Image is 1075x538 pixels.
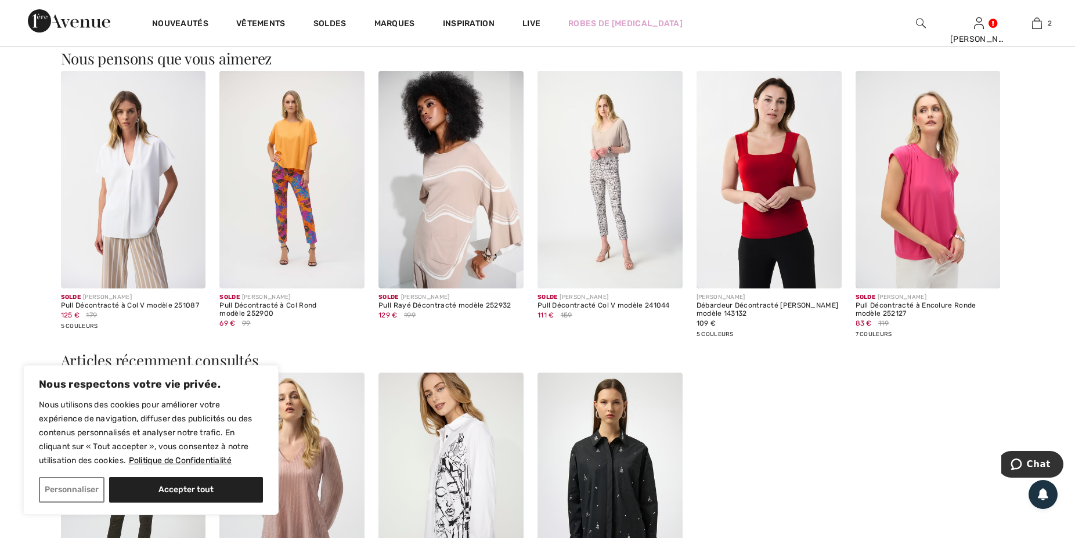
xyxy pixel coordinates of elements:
div: [PERSON_NAME] [61,293,206,302]
a: Nouveautés [152,19,208,31]
button: Accepter tout [109,477,263,503]
img: recherche [916,16,926,30]
div: [PERSON_NAME] [950,33,1007,45]
span: 69 € [219,319,235,327]
a: Vêtements [236,19,286,31]
img: Débardeur Décontracté Col Carré modèle 143132 [697,71,842,288]
span: Solde [856,294,876,301]
img: Pull Décontracté à Col V modèle 251087 [61,71,206,288]
img: 1ère Avenue [28,9,110,33]
span: 179 [86,310,97,320]
a: Live [522,17,540,30]
p: Nous utilisons des cookies pour améliorer votre expérience de navigation, diffuser des publicités... [39,398,263,468]
div: [PERSON_NAME] [537,293,683,302]
a: Marques [374,19,415,31]
span: Solde [61,294,81,301]
span: 109 € [697,319,716,327]
h3: Articles récemment consultés [61,353,1015,368]
img: Mon panier [1032,16,1042,30]
img: Pull Décontracté à Col Rond modèle 252900 [219,71,365,288]
span: Solde [219,294,240,301]
span: Solde [537,294,558,301]
a: Robes de [MEDICAL_DATA] [568,17,683,30]
h3: Nous pensons que vous aimerez [61,51,1015,66]
img: Pull Rayé Décontracté modèle 252932 [378,71,524,288]
div: [PERSON_NAME] [697,293,842,302]
span: 129 € [378,311,398,319]
a: Politique de Confidentialité [128,455,232,466]
span: 2 [1048,18,1052,28]
div: Nous respectons votre vie privée. [23,365,279,515]
span: 5 Couleurs [61,323,98,330]
span: 5 Couleurs [697,331,734,338]
div: [PERSON_NAME] [219,293,365,302]
p: Nous respectons votre vie privée. [39,377,263,391]
div: Pull Décontracté Col V modèle 241044 [537,302,683,310]
span: 119 [878,318,889,328]
a: 2 [1008,16,1065,30]
div: Débardeur Décontracté [PERSON_NAME] modèle 143132 [697,302,842,318]
div: Pull Décontracté à Col Rond modèle 252900 [219,302,365,318]
a: Soldes [313,19,347,31]
button: Personnaliser [39,477,104,503]
a: Se connecter [974,17,984,28]
span: 83 € [856,319,872,327]
div: [PERSON_NAME] [856,293,1001,302]
div: Pull Décontracté à Col V modèle 251087 [61,302,206,310]
div: [PERSON_NAME] [378,293,524,302]
img: Mes infos [974,16,984,30]
iframe: Ouvre un widget dans lequel vous pouvez chatter avec l’un de nos agents [1001,451,1063,480]
span: 159 [561,310,572,320]
div: Pull Rayé Décontracté modèle 252932 [378,302,524,310]
img: Pull Décontracté à Encolure Ronde modèle 252127 [856,71,1001,288]
img: Pull Décontracté Col V modèle 241044 [537,71,683,288]
span: 125 € [61,311,80,319]
span: 111 € [537,311,554,319]
span: 7 Couleurs [856,331,892,338]
span: Inspiration [443,19,495,31]
span: 99 [242,318,251,328]
div: Pull Décontracté à Encolure Ronde modèle 252127 [856,302,1001,318]
span: Solde [378,294,399,301]
span: 199 [404,310,416,320]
